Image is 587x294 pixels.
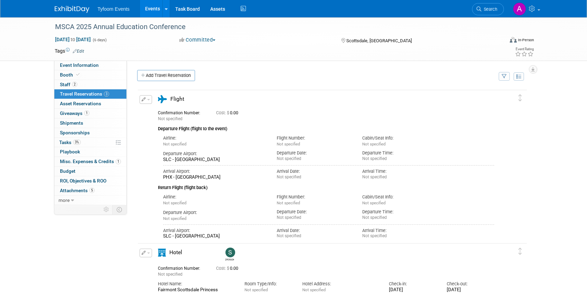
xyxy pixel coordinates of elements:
[54,70,126,80] a: Booth
[362,175,437,180] div: Not specified
[59,197,70,203] span: more
[54,128,126,137] a: Sponsorships
[389,281,436,287] div: Check-in:
[277,194,352,200] div: Flight Number:
[54,99,126,108] a: Asset Reservations
[518,248,522,255] i: Click and drag to move item
[163,135,267,141] div: Airline:
[225,257,234,261] div: Steve Davis
[54,196,126,205] a: more
[158,180,495,191] div: Return Flight (flight back)
[92,38,107,42] span: (6 days)
[158,272,183,277] span: Not specified
[510,37,517,43] img: Format-Inperson.png
[84,110,89,116] span: 1
[362,215,437,220] div: Not specified
[54,61,126,70] a: Event Information
[346,38,412,43] span: Scottsdale, [GEOGRAPHIC_DATA]
[277,156,352,161] div: Not specified
[362,142,385,146] span: Not specified
[277,150,352,156] div: Departure Date:
[54,89,126,99] a: Travel Reservations3
[518,95,522,101] i: Click and drag to move item
[518,37,534,43] div: In-Person
[55,36,91,43] span: [DATE] [DATE]
[277,135,352,141] div: Flight Number:
[73,49,84,54] a: Edit
[277,175,352,180] div: Not specified
[59,140,81,145] span: Tasks
[55,47,84,54] td: Tags
[54,186,126,195] a: Attachments5
[100,205,113,214] td: Personalize Event Tab Strip
[362,156,437,161] div: Not specified
[163,175,267,180] div: PHX - [GEOGRAPHIC_DATA]
[158,264,206,271] div: Confirmation Number:
[60,72,81,78] span: Booth
[60,159,121,164] span: Misc. Expenses & Credits
[472,3,504,15] a: Search
[216,266,230,271] span: Cost: $
[163,233,267,239] div: SLC - [GEOGRAPHIC_DATA]
[116,159,121,164] span: 1
[158,249,166,257] i: Hotel
[54,147,126,157] a: Playbook
[163,228,267,234] div: Arrival Airport:
[137,70,195,81] a: Add Travel Reservation
[277,168,352,175] div: Arrival Date:
[244,287,268,292] span: Not specified
[447,287,494,293] div: [DATE]
[60,178,106,184] span: ROI, Objectives & ROO
[216,266,241,271] span: 0.00
[362,135,437,141] div: Cabin/Seat Info:
[170,96,184,102] span: Flight
[163,151,267,157] div: Departure Airport:
[60,120,83,126] span: Shipments
[163,201,186,205] span: Not specified
[60,149,80,154] span: Playbook
[60,110,89,116] span: Giveaways
[163,210,267,216] div: Departure Airport:
[216,110,230,115] span: Cost: $
[163,216,186,221] span: Not specified
[54,157,126,166] a: Misc. Expenses & Credits1
[158,287,234,293] div: Fairmont Scottsdale Princess
[163,157,267,163] div: SLC - [GEOGRAPHIC_DATA]
[277,142,300,146] span: Not specified
[158,116,183,121] span: Not specified
[112,205,126,214] td: Toggle Event Tabs
[277,209,352,215] div: Departure Date:
[169,249,182,256] span: Hotel
[163,142,186,146] span: Not specified
[513,2,526,16] img: Angie Nichols
[362,209,437,215] div: Departure Time:
[277,228,352,234] div: Arrival Date:
[158,122,495,132] div: Departure Flight (flight to the event)
[244,281,292,287] div: Room Type/Info:
[54,167,126,176] a: Budget
[60,101,101,106] span: Asset Reservations
[72,82,77,87] span: 2
[362,168,437,175] div: Arrival Time:
[60,168,75,174] span: Budget
[73,140,81,145] span: 3%
[98,6,130,12] span: Tyfoom Events
[54,118,126,128] a: Shipments
[362,228,437,234] div: Arrival Time:
[104,91,109,97] span: 3
[54,80,126,89] a: Staff2
[54,176,126,186] a: ROI, Objectives & ROO
[158,281,234,287] div: Hotel Name:
[225,248,235,257] img: Steve Davis
[277,215,352,220] div: Not specified
[302,287,326,292] span: Not specified
[60,188,95,193] span: Attachments
[60,62,99,68] span: Event Information
[277,201,300,205] span: Not specified
[54,138,126,147] a: Tasks3%
[89,188,95,193] span: 5
[224,248,236,261] div: Steve Davis
[447,281,494,287] div: Check-out:
[177,36,218,44] button: Committed
[515,47,534,51] div: Event Rating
